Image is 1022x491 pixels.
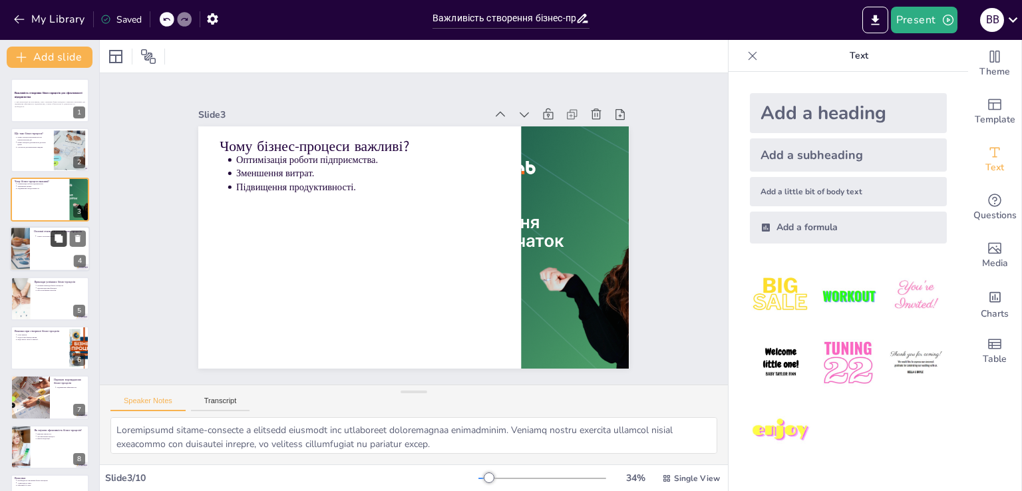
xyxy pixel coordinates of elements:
[619,472,651,484] div: 34 %
[885,332,947,394] img: 6.jpeg
[436,92,556,338] p: Оптимізація роботи підприємства.
[750,93,947,133] div: Add a heading
[862,7,888,33] button: Export to PowerPoint
[15,100,85,108] p: У цій презентації ми розглянемо, чому створення бізнес-процесів є критично важливим для підвищенн...
[11,277,89,321] div: 5
[51,231,67,247] button: Duplicate Slide
[37,432,85,435] p: Використання KPI.
[484,76,612,343] div: Slide 3
[37,287,85,289] p: Оптимізація виробництва.
[10,9,90,30] button: My Library
[11,425,89,469] div: 8
[105,472,478,484] div: Slide 3 / 10
[968,184,1021,232] div: Get real-time input from your audience
[37,435,85,438] p: Час виконання процесу.
[73,305,85,317] div: 5
[73,206,85,218] div: 3
[980,7,1004,33] button: В В
[34,428,85,432] p: Як оцінити ефективність бізнес-процесів?
[70,231,86,247] button: Delete Slide
[891,7,957,33] button: Present
[968,136,1021,184] div: Add text boxes
[750,212,947,244] div: Add a formula
[968,88,1021,136] div: Add ready made slides
[11,178,89,222] div: 3
[445,81,578,345] p: Чому бізнес-процеси важливі?
[15,476,85,480] p: Висновки
[750,332,812,394] img: 4.jpeg
[37,284,85,287] p: Успішні приклади бізнес-процесів.
[73,453,85,465] div: 8
[763,40,955,72] p: Text
[37,235,86,238] p: Аналіз поточних процесів.
[411,81,530,327] p: Підвищення продуктивності.
[17,188,65,190] p: Підвищення продуктивності.
[15,329,66,333] p: Виклики при створенні бізнес-процесів
[423,86,543,333] p: Зменшення витрат.
[17,336,65,339] p: Недостатнє фінансування.
[54,378,85,385] p: Переваги впровадження бізнес-процесів
[985,160,1004,175] span: Text
[15,131,50,135] p: Що таке бізнес-процеси?
[973,208,1017,223] span: Questions
[17,141,50,146] p: Бізнес-процеси допомагають досягти цілей.
[11,326,89,370] div: 6
[17,482,85,484] p: Адаптація до змін.
[11,375,89,419] div: 7
[17,484,85,487] p: Інновації та успіх.
[17,339,65,341] p: Відсутність чіткої стратегії.
[983,352,1007,367] span: Table
[110,397,186,411] button: Speaker Notes
[15,180,66,184] p: Чому бізнес-процеси важливі?
[432,9,576,28] input: Insert title
[979,65,1010,79] span: Theme
[100,13,142,26] div: Saved
[982,256,1008,271] span: Media
[37,437,85,440] p: Якість продукції.
[7,47,92,68] button: Add slide
[110,417,717,454] textarea: Loremipsumd sitame-consecte a elitsedd eiusmodt inc utlaboreet doloremagnaa enimadminim. Veniamq ...
[975,112,1015,127] span: Template
[11,128,89,172] div: 2
[73,106,85,118] div: 1
[968,232,1021,279] div: Add images, graphics, shapes or video
[17,146,50,148] p: Структура для виконання завдань.
[11,79,89,122] div: 1
[750,177,947,206] div: Add a little bit of body text
[817,265,879,327] img: 2.jpeg
[981,307,1009,321] span: Charts
[674,473,720,484] span: Single View
[105,46,126,67] div: Layout
[750,400,812,462] img: 7.jpeg
[74,255,86,267] div: 4
[750,265,812,327] img: 1.jpeg
[17,182,65,185] p: Оптимізація роботи підприємства.
[15,91,83,98] strong: Важливість створення бізнес-процесів для ефективності підприємства
[17,136,50,140] p: Бізнес-процеси визначаються як взаємопов'язані дії.
[34,230,86,234] p: Основні етапи створення бізнес-процесів
[968,40,1021,88] div: Change the overall theme
[817,332,879,394] img: 5.jpeg
[980,8,1004,32] div: В В
[885,265,947,327] img: 3.jpeg
[34,279,85,283] p: Приклади успішних бізнес-процесів
[57,387,85,389] p: Підвищення ефективності.
[968,279,1021,327] div: Add charts and graphs
[10,226,90,271] div: 4
[17,333,65,336] p: Опір змінам.
[37,289,85,291] p: Обслуговування клієнтів.
[73,404,85,416] div: 7
[73,156,85,168] div: 2
[191,397,250,411] button: Transcript
[140,49,156,65] span: Position
[968,327,1021,375] div: Add a table
[17,479,85,482] p: Необхідність створення бізнес-процесів.
[17,185,65,188] p: Зменшення витрат.
[750,138,947,172] div: Add a subheading
[73,354,85,366] div: 6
